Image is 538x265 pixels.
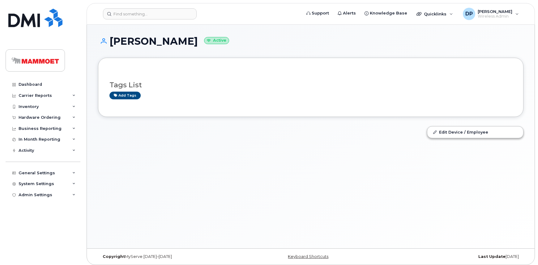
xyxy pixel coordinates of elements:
[109,92,141,99] a: Add tags
[288,254,328,259] a: Keyboard Shortcuts
[427,126,523,138] a: Edit Device / Employee
[109,81,512,89] h3: Tags List
[382,254,523,259] div: [DATE]
[478,254,506,259] strong: Last Update
[98,254,240,259] div: MyServe [DATE]–[DATE]
[204,37,229,44] small: Active
[98,36,523,47] h1: [PERSON_NAME]
[103,254,125,259] strong: Copyright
